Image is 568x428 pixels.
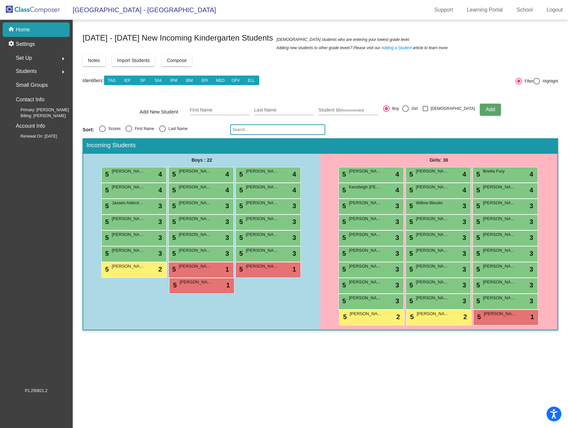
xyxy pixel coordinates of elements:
span: Billing: [PERSON_NAME] [10,113,66,119]
span: 4 [462,169,466,179]
span: Notes [88,58,100,63]
span: 3 [529,264,533,274]
span: [PERSON_NAME] [416,263,449,270]
span: 5 [238,186,243,194]
span: [PERSON_NAME] [483,231,516,238]
span: 5 [408,234,413,241]
span: 5 [408,171,413,178]
a: Learning Portal [462,5,508,15]
span: 5 [238,218,243,225]
span: 3 [462,217,466,227]
span: 2 [396,312,400,322]
span: 5 [408,202,413,210]
span: [PERSON_NAME] [179,247,212,254]
span: 5 [238,202,243,210]
span: 5 [171,218,176,225]
span: 3 [292,201,296,211]
span: 4 [395,185,399,195]
span: [PERSON_NAME] [PERSON_NAME] [349,247,382,254]
span: [PERSON_NAME] [417,311,450,317]
button: IEP [120,76,135,85]
span: 5 [341,266,346,273]
span: 3 [395,280,399,290]
button: Compose [161,54,192,66]
span: 5 [341,297,346,305]
div: Boys : 22 [83,154,320,167]
span: 3 [292,248,296,258]
span: 3 [529,296,533,306]
span: 5 [475,266,480,273]
div: Girl [409,106,418,112]
span: Incoming Students [87,142,136,149]
span: 3 [158,233,162,243]
span: [PERSON_NAME] [349,215,382,222]
span: [PERSON_NAME] [349,200,382,206]
span: 5 [341,218,346,225]
span: [PERSON_NAME] [180,279,213,285]
p: Settings [16,40,35,48]
span: 5 [171,234,176,241]
span: Primary: [PERSON_NAME] [10,107,69,113]
span: [PERSON_NAME] [349,263,382,270]
span: [PERSON_NAME] [246,231,279,238]
span: 5 [238,266,243,273]
span: 5 [104,266,109,273]
span: 5 [408,297,413,305]
input: Search... [230,124,325,135]
span: [PERSON_NAME] [112,231,145,238]
span: 5 [341,313,347,320]
p: Small Groups [16,81,48,90]
span: 3 [158,217,162,227]
span: [PERSON_NAME] [179,231,212,238]
span: Students [16,67,37,76]
span: 5 [475,186,480,194]
span: Willow Bleuler [416,200,449,206]
span: [PERSON_NAME] [483,295,516,301]
span: 5 [408,218,413,225]
span: 3 [395,233,399,243]
p: Account Info [16,121,45,131]
button: GPV [228,76,244,85]
span: 5 [238,171,243,178]
span: 3 [225,248,229,258]
span: [PERSON_NAME] [112,215,145,222]
span: 5 [341,202,346,210]
button: EPI [197,76,213,85]
span: 3 [225,201,229,211]
span: [PERSON_NAME] [246,200,279,206]
span: 5 [341,281,346,289]
span: Import Students [117,58,150,63]
span: 4 [158,169,162,179]
button: Import Students [112,54,155,66]
div: Girls: 30 [320,154,557,167]
span: 3 [462,201,466,211]
span: 4 [158,185,162,195]
span: [PERSON_NAME] [246,215,279,222]
span: [PERSON_NAME] [112,263,145,270]
span: 5 [104,250,109,257]
span: 5 [341,186,346,194]
span: 5 [104,186,109,194]
span: [PERSON_NAME] [483,247,516,254]
span: [PERSON_NAME] [483,215,516,222]
span: 5 [171,171,176,178]
span: 5 [475,171,480,178]
span: [PERSON_NAME] [246,168,279,175]
span: 4 [225,185,229,195]
div: Last Name [166,126,188,132]
span: Adding new students to other grade levels? Please visit our article to learn more [276,45,448,51]
span: 5 [476,313,481,320]
span: [PERSON_NAME] [350,311,383,317]
button: TAG [104,76,120,85]
span: 1 [292,264,296,274]
span: 5 [475,234,480,241]
span: 2 [158,264,162,274]
span: 5 [475,297,480,305]
span: [DEMOGRAPHIC_DATA] [431,105,475,113]
span: 1 [530,312,534,322]
span: 5 [341,171,346,178]
span: 5 [408,266,413,273]
span: 5 [104,171,109,178]
mat-icon: arrow_right [59,55,67,63]
span: 5 [408,281,413,289]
